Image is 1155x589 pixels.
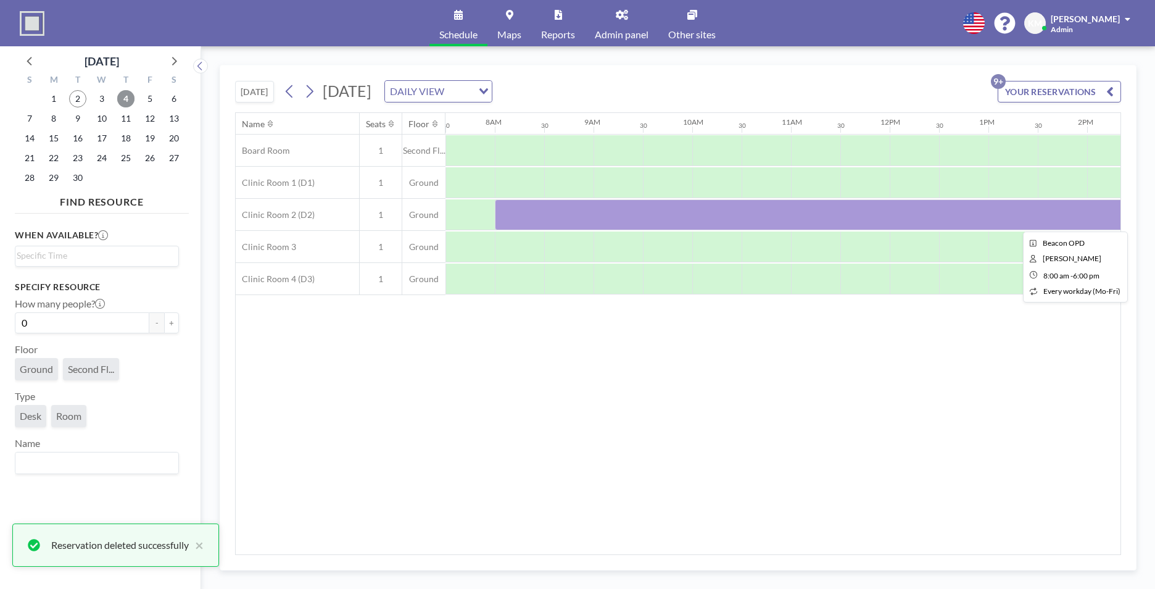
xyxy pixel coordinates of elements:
[402,274,445,285] span: Ground
[402,209,445,220] span: Ground
[66,73,90,89] div: T
[1043,254,1101,263] span: Kate Maguire
[1035,122,1042,130] div: 30
[18,73,42,89] div: S
[402,241,445,253] span: Ground
[20,410,41,422] span: Desk
[165,90,183,107] span: Saturday, September 6, 2025
[497,30,521,40] span: Maps
[360,274,402,285] span: 1
[93,149,110,167] span: Wednesday, September 24, 2025
[402,177,445,188] span: Ground
[442,122,450,130] div: 30
[45,169,62,186] span: Monday, September 29, 2025
[51,538,189,553] div: Reservation deleted successfully
[117,110,135,127] span: Thursday, September 11, 2025
[439,30,478,40] span: Schedule
[360,241,402,253] span: 1
[880,117,900,127] div: 12PM
[991,74,1006,89] p: 9+
[668,30,716,40] span: Other sites
[541,30,575,40] span: Reports
[20,11,44,36] img: organization-logo
[69,110,86,127] span: Tuesday, September 9, 2025
[93,90,110,107] span: Wednesday, September 3, 2025
[138,73,162,89] div: F
[584,117,600,127] div: 9AM
[408,119,429,130] div: Floor
[448,83,471,99] input: Search for option
[117,130,135,147] span: Thursday, September 18, 2025
[42,73,66,89] div: M
[1043,286,1120,296] span: every workday (Mo-Fri)
[1043,238,1085,248] span: Beacon OPD
[15,453,178,474] div: Search for option
[141,149,159,167] span: Friday, September 26, 2025
[1070,271,1073,280] span: -
[15,246,178,265] div: Search for option
[20,363,53,375] span: Ground
[402,145,445,156] span: Second Fl...
[149,312,164,333] button: -
[640,122,647,130] div: 30
[837,122,845,130] div: 30
[15,437,40,449] label: Name
[366,119,386,130] div: Seats
[236,209,315,220] span: Clinic Room 2 (D2)
[385,81,492,102] div: Search for option
[15,298,105,310] label: How many people?
[165,110,183,127] span: Saturday, September 13, 2025
[45,90,62,107] span: Monday, September 1, 2025
[387,83,447,99] span: DAILY VIEW
[45,130,62,147] span: Monday, September 15, 2025
[45,110,62,127] span: Monday, September 8, 2025
[164,312,179,333] button: +
[683,117,703,127] div: 10AM
[162,73,186,89] div: S
[998,81,1121,102] button: YOUR RESERVATIONS9+
[165,130,183,147] span: Saturday, September 20, 2025
[69,90,86,107] span: Tuesday, September 2, 2025
[979,117,995,127] div: 1PM
[782,117,802,127] div: 11AM
[117,90,135,107] span: Thursday, September 4, 2025
[21,149,38,167] span: Sunday, September 21, 2025
[69,149,86,167] span: Tuesday, September 23, 2025
[141,90,159,107] span: Friday, September 5, 2025
[141,130,159,147] span: Friday, September 19, 2025
[93,130,110,147] span: Wednesday, September 17, 2025
[1051,25,1073,34] span: Admin
[242,119,265,130] div: Name
[15,191,189,208] h4: FIND RESOURCE
[236,145,290,156] span: Board Room
[236,274,315,285] span: Clinic Room 4 (D3)
[68,363,114,375] span: Second Fl...
[117,149,135,167] span: Thursday, September 25, 2025
[360,177,402,188] span: 1
[15,390,35,403] label: Type
[141,110,159,127] span: Friday, September 12, 2025
[1073,271,1099,280] span: 6:00 PM
[15,343,38,356] label: Floor
[323,81,371,100] span: [DATE]
[936,122,943,130] div: 30
[236,177,315,188] span: Clinic Room 1 (D1)
[90,73,114,89] div: W
[595,30,648,40] span: Admin panel
[165,149,183,167] span: Saturday, September 27, 2025
[541,122,549,130] div: 30
[235,81,274,102] button: [DATE]
[1043,271,1069,280] span: 8:00 AM
[45,149,62,167] span: Monday, September 22, 2025
[69,130,86,147] span: Tuesday, September 16, 2025
[17,455,172,471] input: Search for option
[21,130,38,147] span: Sunday, September 14, 2025
[739,122,746,130] div: 30
[360,145,402,156] span: 1
[236,241,296,253] span: Clinic Room 3
[189,538,204,553] button: close
[1051,14,1120,24] span: [PERSON_NAME]
[93,110,110,127] span: Wednesday, September 10, 2025
[69,169,86,186] span: Tuesday, September 30, 2025
[17,249,172,262] input: Search for option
